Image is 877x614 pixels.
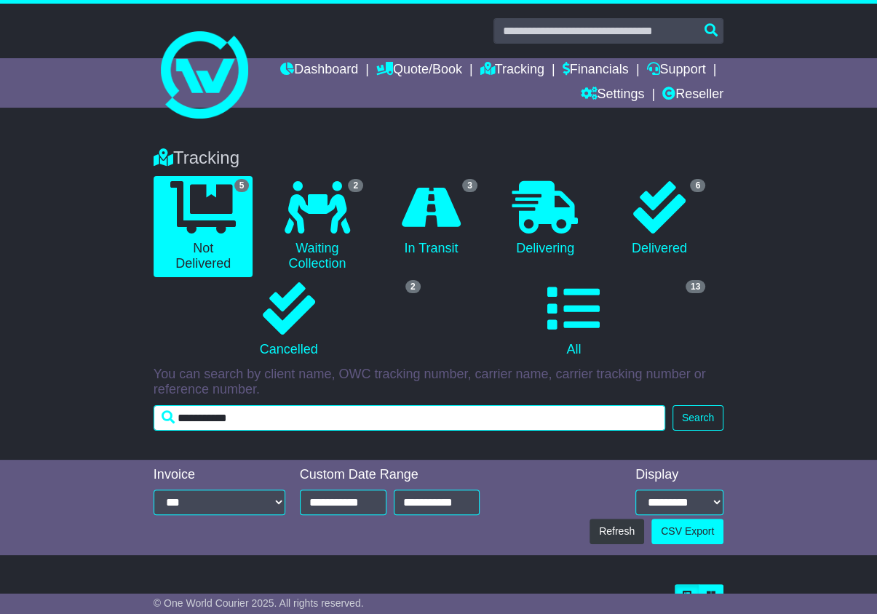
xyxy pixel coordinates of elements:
a: Dashboard [280,58,358,83]
a: Tracking [480,58,544,83]
a: 5 Not Delivered [154,176,253,277]
a: Financials [563,58,629,83]
span: 5 [234,179,250,192]
a: 6 Delivered [610,176,710,262]
a: 3 In Transit [381,176,481,262]
span: 3 [462,179,477,192]
button: Search [672,405,723,431]
div: Invoice [154,467,285,483]
a: 2 Cancelled [154,277,424,363]
a: Delivering [496,176,595,262]
a: CSV Export [651,519,723,544]
span: 13 [686,280,705,293]
span: © One World Courier 2025. All rights reserved. [154,597,364,609]
div: Custom Date Range [300,467,480,483]
span: 2 [348,179,363,192]
div: Display [635,467,723,483]
a: Settings [580,83,644,108]
span: 2 [405,280,421,293]
span: 6 [690,179,705,192]
a: Support [646,58,705,83]
a: Reseller [662,83,723,108]
a: 13 All [439,277,710,363]
a: 2 Waiting Collection [267,176,367,277]
div: Tracking [146,148,731,169]
p: You can search by client name, OWC tracking number, carrier name, carrier tracking number or refe... [154,367,723,398]
a: Quote/Book [376,58,462,83]
button: Refresh [590,519,644,544]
